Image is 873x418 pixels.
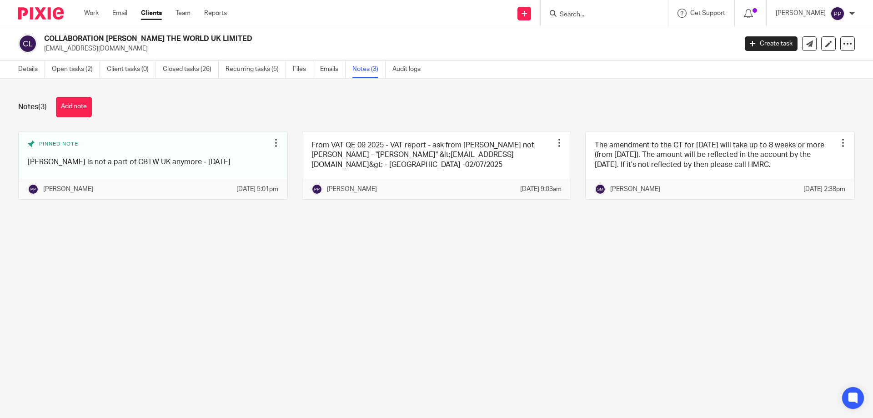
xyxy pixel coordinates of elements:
a: Create task [745,36,798,51]
p: [DATE] 9:03am [520,185,562,194]
input: Search [559,11,641,19]
a: Audit logs [392,60,427,78]
a: Email [112,9,127,18]
p: [EMAIL_ADDRESS][DOMAIN_NAME] [44,44,731,53]
img: svg%3E [28,184,39,195]
img: Pixie [18,7,64,20]
img: svg%3E [18,34,37,53]
img: svg%3E [830,6,845,21]
p: [DATE] 2:38pm [803,185,845,194]
h1: Notes [18,102,47,112]
p: [PERSON_NAME] [43,185,93,194]
div: Pinned note [28,141,269,151]
a: Client tasks (0) [107,60,156,78]
a: Clients [141,9,162,18]
p: [PERSON_NAME] [327,185,377,194]
a: Notes (3) [352,60,386,78]
h2: COLLABORATION [PERSON_NAME] THE WORLD UK LIMITED [44,34,594,44]
a: Reports [204,9,227,18]
a: Work [84,9,99,18]
a: Emails [320,60,346,78]
img: svg%3E [595,184,606,195]
a: Closed tasks (26) [163,60,219,78]
span: Get Support [690,10,725,16]
p: [PERSON_NAME] [776,9,826,18]
button: Add note [56,97,92,117]
a: Files [293,60,313,78]
a: Details [18,60,45,78]
span: (3) [38,103,47,111]
p: [PERSON_NAME] [610,185,660,194]
a: Recurring tasks (5) [226,60,286,78]
a: Open tasks (2) [52,60,100,78]
img: svg%3E [311,184,322,195]
a: Team [176,9,191,18]
p: [DATE] 5:01pm [236,185,278,194]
